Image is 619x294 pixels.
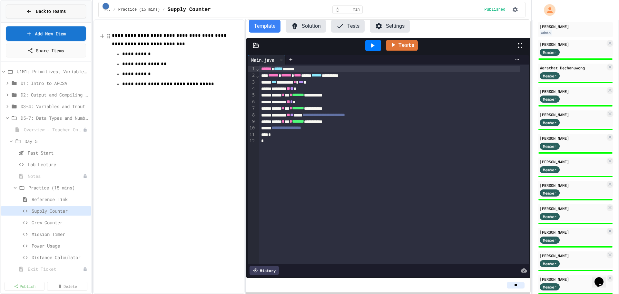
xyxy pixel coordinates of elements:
[248,112,256,118] div: 8
[83,174,87,178] div: Unpublished
[543,120,556,126] span: Member
[28,149,89,156] span: Fast Start
[32,208,89,214] span: Supply Counter
[386,40,418,51] a: Tests
[540,30,552,35] div: Admin
[249,20,280,33] button: Template
[28,173,83,179] span: Notes
[543,49,556,55] span: Member
[162,7,165,12] span: /
[248,105,256,112] div: 7
[543,143,556,149] span: Member
[540,112,605,117] div: [PERSON_NAME]
[248,138,256,144] div: 12
[248,125,256,131] div: 10
[248,86,256,92] div: 4
[540,135,605,141] div: [PERSON_NAME]
[256,73,259,78] span: Fold line
[21,103,89,110] span: D3-4: Variables and Input
[540,182,605,188] div: [PERSON_NAME]
[485,7,508,12] div: Content is published and visible to students
[592,268,613,288] iframe: chat widget
[331,20,365,33] button: Tests
[32,219,89,226] span: Crew Counter
[250,266,279,275] div: History
[543,96,556,102] span: Member
[543,261,556,267] span: Member
[32,196,89,203] span: Reference Link
[540,41,605,47] div: [PERSON_NAME]
[21,80,89,86] span: D1: Intro to APCSA
[24,126,83,133] span: Overview - Teacher Only
[25,138,89,145] span: Day 5
[83,267,87,271] div: Unpublished
[256,66,259,71] span: Fold line
[28,161,89,168] span: Lab Lecture
[21,115,89,121] span: D5-7: Data Types and Number Calculations
[543,284,556,290] span: Member
[485,7,506,12] span: Published
[540,159,605,165] div: [PERSON_NAME]
[21,91,89,98] span: D2: Output and Compiling Code
[32,254,89,261] span: Distance Calculator
[6,26,86,41] a: Add New Item
[540,229,605,235] div: [PERSON_NAME]
[28,184,89,191] span: Practice (15 mins)
[248,72,256,79] div: 2
[113,7,116,12] span: /
[540,24,611,29] div: [PERSON_NAME]
[248,55,286,65] div: Main.java
[370,20,410,33] button: Settings
[540,206,605,211] div: [PERSON_NAME]
[540,65,605,71] div: Worathat Dechanuwong
[32,231,89,238] span: Mission Timer
[248,56,278,63] div: Main.java
[248,92,256,98] div: 5
[5,282,44,291] a: Publish
[543,167,556,173] span: Member
[6,5,86,18] button: Back to Teams
[540,88,605,94] div: [PERSON_NAME]
[28,266,83,272] span: Exit Ticket
[168,6,211,14] span: Supply Counter
[248,79,256,86] div: 3
[118,7,160,12] span: Practice (15 mins)
[543,73,556,79] span: Member
[543,214,556,219] span: Member
[248,132,256,138] div: 11
[543,237,556,243] span: Member
[353,7,360,12] span: min
[248,99,256,105] div: 6
[17,68,89,75] span: U1M1: Primitives, Variables, Basic I/O
[540,276,605,282] div: [PERSON_NAME]
[248,66,256,72] div: 1
[36,8,66,15] span: Back to Teams
[286,20,326,33] button: Solution
[32,242,89,249] span: Power Usage
[47,282,87,291] a: Delete
[248,118,256,125] div: 9
[6,44,86,57] a: Share Items
[83,127,87,132] div: Unpublished
[540,253,605,259] div: [PERSON_NAME]
[543,190,556,196] span: Member
[537,3,557,17] div: My Account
